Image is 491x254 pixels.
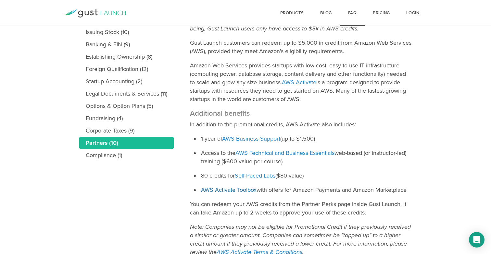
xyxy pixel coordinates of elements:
a: AWS Technical and Business Essentials [235,149,334,156]
a: Foreign Qualification (12) [79,63,174,75]
p: In addition to the promotional credits, AWS Activate also includes: [190,120,412,129]
a: Self-Paced Labs [235,172,275,179]
a: Startup Accounting (2) [79,75,174,87]
li: with offers for Amazon Payments and Amazon Marketplace [200,186,412,194]
a: Options & Option Plans (5) [79,100,174,112]
p: Amazon Web Services provides startups with low cost, easy to use IT infrastructure (computing pow... [190,61,412,103]
p: You can redeem your AWS credits from the Partner Perks page inside Gust Launch. It can take Amazo... [190,200,412,217]
a: Compliance (1) [79,149,174,161]
div: Open Intercom Messenger [469,232,485,248]
a: Partners (10) [79,137,174,149]
li: 1 year of (up to $1,500) [200,134,412,143]
a: Issuing Stock (10) [79,26,174,38]
a: AWS Activate Toolbox [201,186,257,193]
h3: Additional benefits [190,109,412,118]
a: AWS Activate [282,79,316,86]
li: 80 credits for ($80 value) [200,171,412,180]
a: Banking & EIN (9) [79,38,174,51]
a: Fundraising (4) [79,112,174,124]
p: Gust Launch customers can redeem up to $5,000 in credit from Amazon Web Services (AWS), provided ... [190,39,412,55]
a: AWS Business Support [222,135,280,142]
a: Legal Documents & Services (11) [79,87,174,100]
a: Establishing Ownership (8) [79,51,174,63]
li: Access to the web-based (or instructor-led) training ($600 value per course) [200,149,412,166]
a: Corporate Taxes (9) [79,124,174,137]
